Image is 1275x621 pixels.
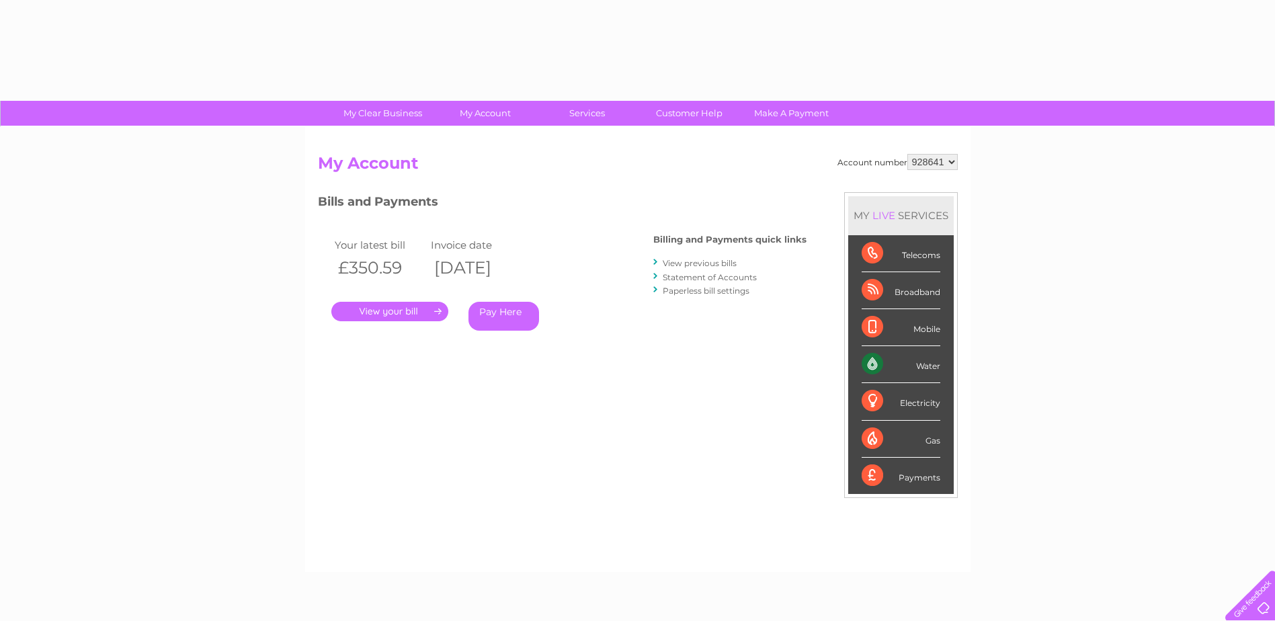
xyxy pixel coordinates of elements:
[862,272,940,309] div: Broadband
[862,235,940,272] div: Telecoms
[429,101,540,126] a: My Account
[837,154,958,170] div: Account number
[331,254,428,282] th: £350.59
[653,235,807,245] h4: Billing and Payments quick links
[663,258,737,268] a: View previous bills
[862,346,940,383] div: Water
[663,272,757,282] a: Statement of Accounts
[736,101,847,126] a: Make A Payment
[318,154,958,179] h2: My Account
[870,209,898,222] div: LIVE
[862,421,940,458] div: Gas
[331,236,428,254] td: Your latest bill
[468,302,539,331] a: Pay Here
[318,192,807,216] h3: Bills and Payments
[862,309,940,346] div: Mobile
[848,196,954,235] div: MY SERVICES
[634,101,745,126] a: Customer Help
[862,383,940,420] div: Electricity
[331,302,448,321] a: .
[427,254,524,282] th: [DATE]
[862,458,940,494] div: Payments
[427,236,524,254] td: Invoice date
[532,101,643,126] a: Services
[663,286,749,296] a: Paperless bill settings
[327,101,438,126] a: My Clear Business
